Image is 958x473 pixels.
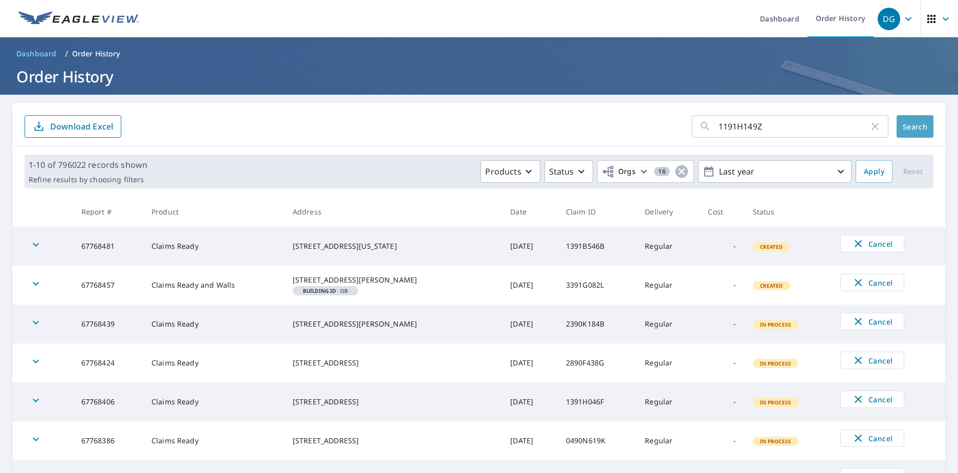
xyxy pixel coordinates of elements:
td: 2890F438G [558,343,637,382]
span: Orgs [602,165,636,178]
td: [DATE] [502,227,558,266]
button: Last year [698,160,852,183]
td: Regular [637,343,700,382]
button: Cancel [840,313,904,330]
span: Cancel [851,315,894,328]
td: Regular [637,305,700,343]
td: Regular [637,266,700,305]
td: Claims Ready [143,421,285,460]
td: 1391H046F [558,382,637,421]
button: Cancel [840,274,904,291]
td: Claims Ready [143,305,285,343]
div: DG [878,8,900,30]
p: Products [485,165,521,178]
button: Status [545,160,593,183]
td: Regular [637,421,700,460]
img: EV Logo [18,11,139,27]
th: Status [745,197,833,227]
button: Cancel [840,352,904,369]
a: Dashboard [12,46,61,62]
th: Cost [700,197,744,227]
div: [STREET_ADDRESS] [293,358,494,368]
td: - [700,343,744,382]
td: 67768439 [73,305,143,343]
div: [STREET_ADDRESS] [293,397,494,407]
td: - [700,266,744,305]
td: [DATE] [502,266,558,305]
td: 3391G082L [558,266,637,305]
td: 67768457 [73,266,143,305]
span: Apply [864,165,884,178]
div: [STREET_ADDRESS][PERSON_NAME] [293,319,494,329]
em: Building ID [303,288,336,293]
p: Refine results by choosing filters [29,175,147,184]
td: Claims Ready [143,227,285,266]
button: Cancel [840,429,904,447]
div: [STREET_ADDRESS][US_STATE] [293,241,494,251]
span: Created [754,243,789,250]
td: [DATE] [502,343,558,382]
th: Delivery [637,197,700,227]
span: Cancel [851,393,894,405]
td: 67768424 [73,343,143,382]
input: Address, Report #, Claim ID, etc. [718,112,869,141]
td: Regular [637,227,700,266]
span: Cancel [851,276,894,289]
td: 1391B546B [558,227,637,266]
li: / [65,48,68,60]
div: [STREET_ADDRESS][PERSON_NAME] [293,275,494,285]
div: [STREET_ADDRESS] [293,436,494,446]
td: 0490N619K [558,421,637,460]
span: Search [905,122,925,132]
td: Claims Ready and Walls [143,266,285,305]
th: Report # [73,197,143,227]
td: - [700,305,744,343]
button: Cancel [840,391,904,408]
th: Address [285,197,502,227]
td: [DATE] [502,421,558,460]
span: Cancel [851,238,894,250]
span: In Process [754,399,798,406]
td: - [700,382,744,421]
span: Cancel [851,354,894,367]
td: Claims Ready [143,382,285,421]
td: 67768481 [73,227,143,266]
th: Claim ID [558,197,637,227]
p: Order History [72,49,120,59]
td: [DATE] [502,382,558,421]
button: Apply [856,160,892,183]
td: Claims Ready [143,343,285,382]
button: Download Excel [25,115,121,138]
td: Regular [637,382,700,421]
span: In Process [754,438,798,445]
p: 1-10 of 796022 records shown [29,159,147,171]
th: Product [143,197,285,227]
td: [DATE] [502,305,558,343]
button: Products [481,160,540,183]
td: 2390K184B [558,305,637,343]
p: Last year [715,163,835,181]
span: Cancel [851,432,894,444]
nav: breadcrumb [12,46,946,62]
span: Created [754,282,789,289]
span: OB [297,288,354,293]
td: - [700,421,744,460]
span: Dashboard [16,49,57,59]
p: Status [549,165,574,178]
th: Date [502,197,558,227]
td: 67768386 [73,421,143,460]
button: Orgs16 [597,160,694,183]
td: 67768406 [73,382,143,421]
span: In Process [754,360,798,367]
span: 16 [654,168,670,175]
button: Search [897,115,933,138]
button: Cancel [840,235,904,252]
h1: Order History [12,66,946,87]
span: In Process [754,321,798,328]
p: Download Excel [50,121,113,132]
td: - [700,227,744,266]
